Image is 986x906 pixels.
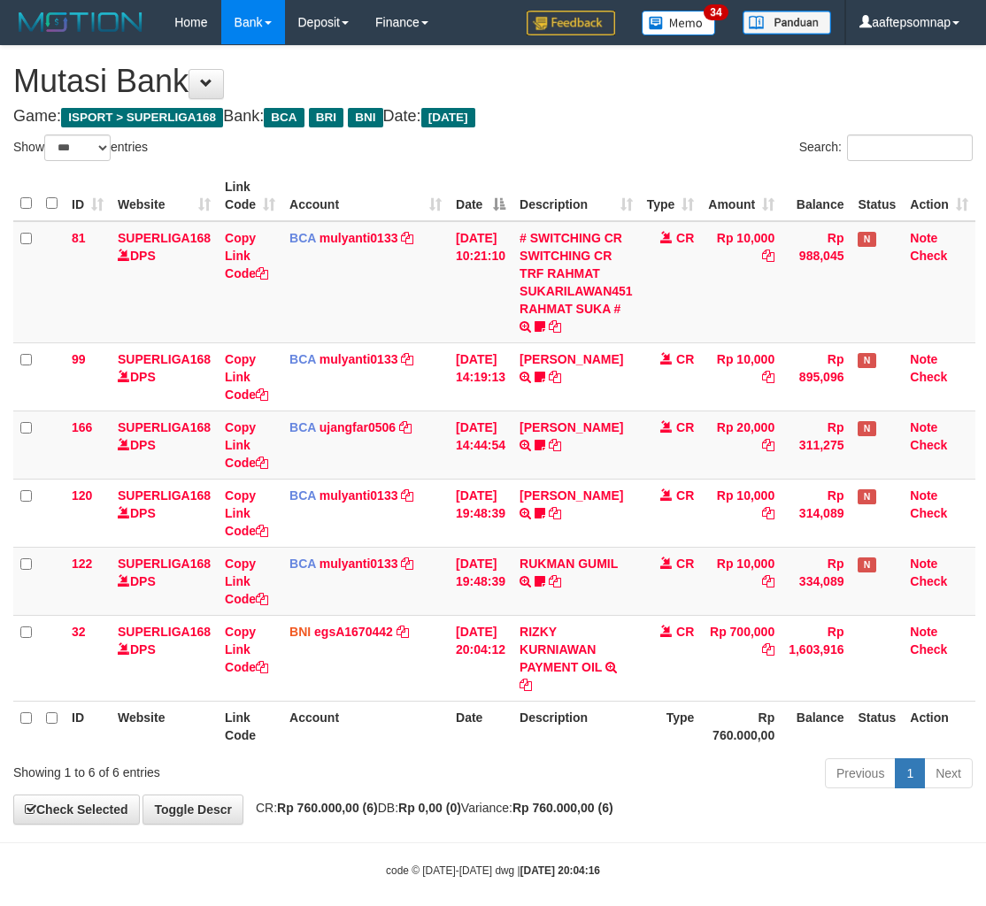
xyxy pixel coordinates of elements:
[520,678,532,692] a: Copy RIZKY KURNIAWAN PAYMENT OIL to clipboard
[910,352,937,366] a: Note
[72,420,92,434] span: 166
[782,547,851,615] td: Rp 334,089
[72,352,86,366] span: 99
[910,488,937,503] a: Note
[72,488,92,503] span: 120
[782,701,851,751] th: Balance
[762,506,774,520] a: Copy Rp 10,000 to clipboard
[512,701,640,751] th: Description
[449,342,512,411] td: [DATE] 14:19:13
[676,488,694,503] span: CR
[520,864,600,877] strong: [DATE] 20:04:16
[520,557,618,571] a: RUKMAN GUMIL
[701,342,782,411] td: Rp 10,000
[118,625,211,639] a: SUPERLIGA168
[701,221,782,343] td: Rp 10,000
[676,557,694,571] span: CR
[65,701,111,751] th: ID
[309,108,343,127] span: BRI
[289,352,316,366] span: BCA
[111,615,218,701] td: DPS
[743,11,831,35] img: panduan.png
[676,352,694,366] span: CR
[13,9,148,35] img: MOTION_logo.png
[72,625,86,639] span: 32
[782,221,851,343] td: Rp 988,045
[701,615,782,701] td: Rp 700,000
[549,438,561,452] a: Copy NOVEN ELING PRAYOG to clipboard
[111,701,218,751] th: Website
[903,171,975,221] th: Action: activate to sort column ascending
[282,701,449,751] th: Account
[910,438,947,452] a: Check
[118,488,211,503] a: SUPERLIGA168
[762,370,774,384] a: Copy Rp 10,000 to clipboard
[847,134,973,161] input: Search:
[449,171,512,221] th: Date: activate to sort column descending
[642,11,716,35] img: Button%20Memo.svg
[520,352,623,366] a: [PERSON_NAME]
[449,479,512,547] td: [DATE] 19:48:39
[44,134,111,161] select: Showentries
[247,801,613,815] span: CR: DB: Variance:
[289,420,316,434] span: BCA
[399,420,412,434] a: Copy ujangfar0506 to clipboard
[858,557,875,572] span: Has Note
[320,420,396,434] a: ujangfar0506
[282,171,449,221] th: Account: activate to sort column ascending
[289,625,311,639] span: BNI
[277,801,378,815] strong: Rp 760.000,00 (6)
[118,352,211,366] a: SUPERLIGA168
[910,231,937,245] a: Note
[676,231,694,245] span: CR
[895,758,925,788] a: 1
[676,420,694,434] span: CR
[910,642,947,656] a: Check
[910,370,947,384] a: Check
[348,108,382,127] span: BNI
[701,479,782,547] td: Rp 10,000
[225,625,268,674] a: Copy Link Code
[762,642,774,656] a: Copy Rp 700,000 to clipboard
[782,171,851,221] th: Balance
[143,795,243,825] a: Toggle Descr
[289,557,316,571] span: BCA
[401,488,413,503] a: Copy mulyanti0133 to clipboard
[13,108,973,126] h4: Game: Bank: Date:
[512,801,613,815] strong: Rp 760.000,00 (6)
[218,171,282,221] th: Link Code: activate to sort column ascending
[289,231,316,245] span: BCA
[782,342,851,411] td: Rp 895,096
[910,420,937,434] a: Note
[449,411,512,479] td: [DATE] 14:44:54
[782,615,851,701] td: Rp 1,603,916
[549,574,561,588] a: Copy RUKMAN GUMIL to clipboard
[851,171,903,221] th: Status
[520,231,633,316] a: # SWITCHING CR SWITCHING CR TRF RAHMAT SUKARILAWAN451 RAHMAT SUKA #
[449,701,512,751] th: Date
[289,488,316,503] span: BCA
[825,758,896,788] a: Previous
[910,249,947,263] a: Check
[320,488,398,503] a: mulyanti0133
[118,420,211,434] a: SUPERLIGA168
[111,411,218,479] td: DPS
[676,625,694,639] span: CR
[782,479,851,547] td: Rp 314,089
[225,231,268,280] a: Copy Link Code
[320,557,398,571] a: mulyanti0133
[398,801,461,815] strong: Rp 0,00 (0)
[640,171,702,221] th: Type: activate to sort column ascending
[225,352,268,402] a: Copy Link Code
[704,4,728,20] span: 34
[13,64,973,99] h1: Mutasi Bank
[118,557,211,571] a: SUPERLIGA168
[549,370,561,384] a: Copy MUHAMMAD REZA to clipboard
[903,701,975,751] th: Action
[520,420,623,434] a: [PERSON_NAME]
[13,795,140,825] a: Check Selected
[401,352,413,366] a: Copy mulyanti0133 to clipboard
[401,557,413,571] a: Copy mulyanti0133 to clipboard
[910,506,947,520] a: Check
[910,625,937,639] a: Note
